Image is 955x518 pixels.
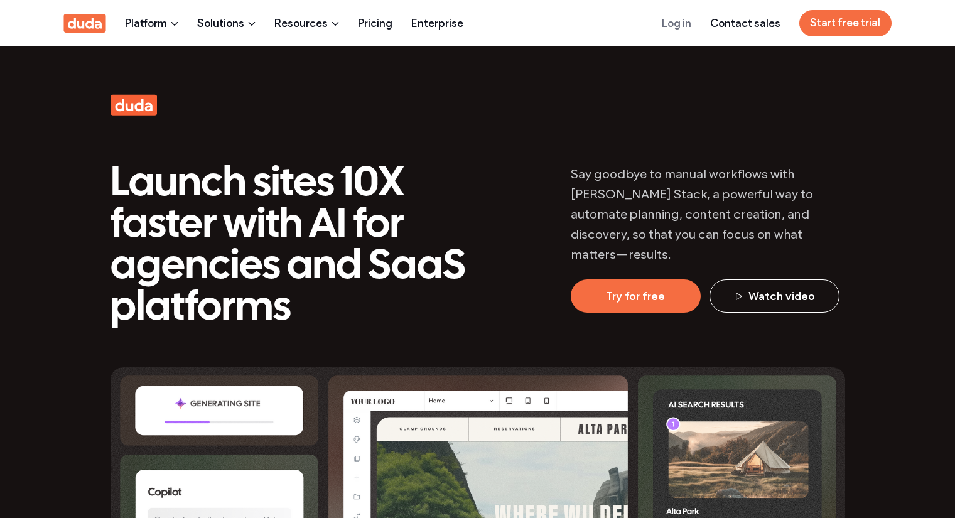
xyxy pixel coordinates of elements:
[799,10,892,36] a: Start free trial
[606,289,665,303] span: Try for free
[111,165,465,328] span: Launch sites 10X faster with AI for agencies and SaaS platforms
[662,1,691,45] a: Log in
[748,289,815,303] span: Watch video
[111,94,157,116] img: The word duda is written in white on an orange background.
[710,1,780,45] a: Contact sales
[571,279,701,313] a: Try for free
[571,166,813,262] span: Say goodbye to manual workflows with [PERSON_NAME] Stack, a powerful way to automate planning, co...
[710,279,839,313] a: Watch video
